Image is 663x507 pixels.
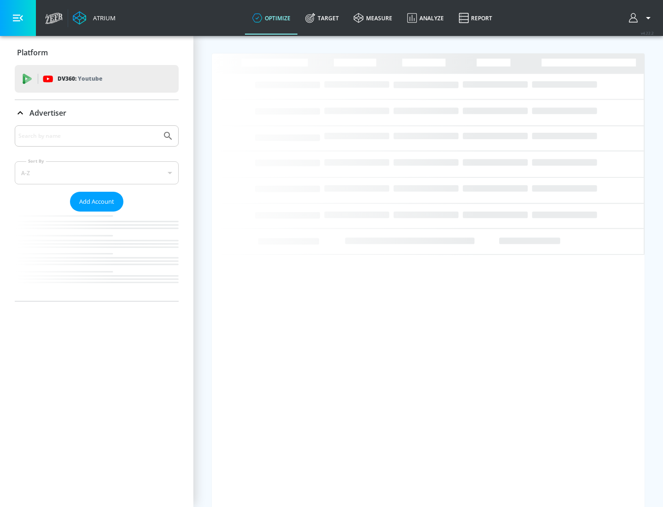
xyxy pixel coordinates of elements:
[79,196,114,207] span: Add Account
[245,1,298,35] a: optimize
[78,74,102,83] p: Youtube
[641,30,654,35] span: v 4.22.2
[451,1,500,35] a: Report
[58,74,102,84] p: DV360:
[346,1,400,35] a: measure
[26,158,46,164] label: Sort By
[298,1,346,35] a: Target
[73,11,116,25] a: Atrium
[70,192,123,212] button: Add Account
[15,100,179,126] div: Advertiser
[89,14,116,22] div: Atrium
[15,65,179,93] div: DV360: Youtube
[15,125,179,301] div: Advertiser
[29,108,66,118] p: Advertiser
[17,47,48,58] p: Platform
[15,40,179,65] div: Platform
[15,161,179,184] div: A-Z
[18,130,158,142] input: Search by name
[15,212,179,301] nav: list of Advertiser
[400,1,451,35] a: Analyze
